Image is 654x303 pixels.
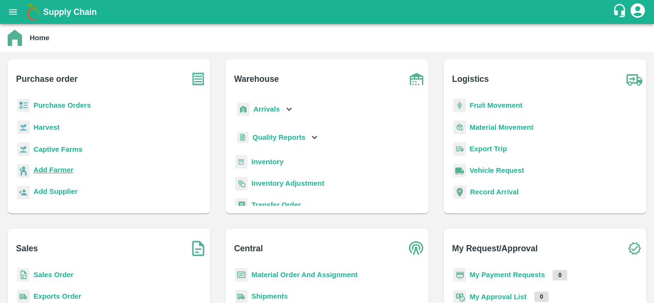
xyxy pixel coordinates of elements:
[534,292,549,302] p: 0
[453,185,466,199] img: recordArrival
[17,120,30,135] img: harvest
[17,164,30,178] img: farmer
[622,236,646,260] img: check
[235,198,248,212] img: whTransfer
[235,155,248,169] img: whInventory
[452,72,489,86] b: Logistics
[8,30,22,46] img: home
[453,99,466,112] img: fruit
[629,2,646,22] div: account of current user
[251,271,358,279] a: Material Order And Assignment
[186,67,210,91] img: purchase
[16,242,38,255] b: Sales
[470,271,545,279] a: My Payment Requests
[453,164,466,178] img: vehicle
[17,99,30,112] img: reciept
[34,271,73,279] a: Sales Order
[34,146,82,153] a: Captive Farms
[453,268,466,282] img: payment
[34,165,73,178] a: Add Farmer
[2,1,24,23] button: open drawer
[251,201,301,209] a: Transfer Order
[24,2,43,22] img: logo
[17,268,30,282] img: sales
[235,128,320,147] div: Quality Reports
[452,242,538,255] b: My Request/Approval
[16,72,78,86] b: Purchase order
[43,5,612,19] a: Supply Chain
[405,236,428,260] img: central
[251,292,288,300] a: Shipments
[622,67,646,91] img: truck
[253,105,280,113] b: Arrivals
[612,3,629,21] div: customer-support
[30,34,49,42] b: Home
[235,268,248,282] img: centralMaterial
[17,142,30,157] img: harvest
[453,120,466,135] img: material
[470,123,534,131] a: Material Movement
[235,177,248,191] img: inventory
[17,186,30,200] img: supplier
[470,293,527,301] a: My Approval List
[186,236,210,260] img: soSales
[470,101,523,109] a: Fruit Movement
[470,167,524,174] a: Vehicle Request
[34,188,78,195] b: Add Supplier
[251,158,283,166] a: Inventory
[34,123,59,131] a: Harvest
[237,102,249,116] img: whArrival
[237,132,248,144] img: qualityReport
[405,67,428,91] img: warehouse
[234,72,279,86] b: Warehouse
[252,134,305,141] b: Quality Reports
[453,142,466,156] img: delivery
[34,166,73,174] b: Add Farmer
[470,145,507,153] a: Export Trip
[553,270,567,281] p: 0
[251,180,324,187] a: Inventory Adjustment
[43,7,97,17] b: Supply Chain
[235,99,294,120] div: Arrivals
[34,292,81,300] a: Exports Order
[34,186,78,199] a: Add Supplier
[234,242,263,255] b: Central
[34,101,91,109] a: Purchase Orders
[470,188,519,196] a: Record Arrival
